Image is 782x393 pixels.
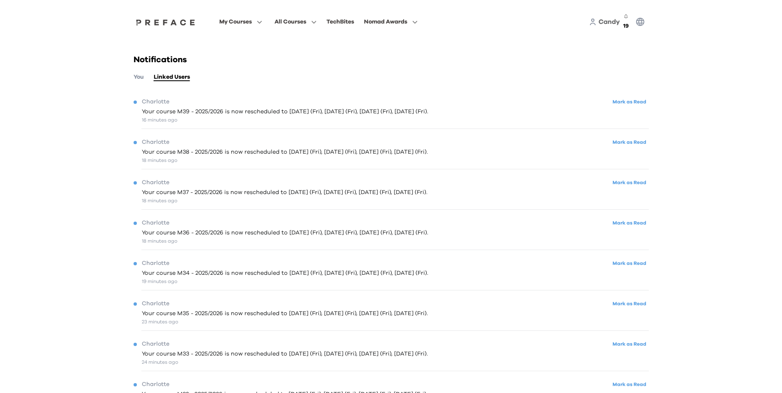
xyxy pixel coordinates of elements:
[620,10,632,34] button: 19
[610,177,649,188] button: Mark as Read
[275,17,306,27] span: All Courses
[142,358,428,366] div: 24 minutes ago
[623,23,629,29] span: 19
[142,237,428,245] div: 18 minutes ago
[142,259,169,268] span: Charlotte
[272,16,319,27] button: All Courses
[142,157,428,164] div: 18 minutes ago
[142,340,169,349] span: Charlotte
[142,178,169,187] span: Charlotte
[142,219,169,227] span: Charlotte
[610,339,649,350] button: Mark as Read
[364,17,407,27] span: Nomad Awards
[610,379,649,390] button: Mark as Read
[142,278,428,285] div: 19 minutes ago
[610,137,649,148] button: Mark as Read
[142,197,427,204] div: 18 minutes ago
[142,269,428,278] span: Your course M34 - 2025/2026 is now rescheduled to [DATE] (Fri), [DATE] (Fri), [DATE] (Fri), [DATE...
[142,148,428,157] span: Your course M38 - 2025/2026 is now rescheduled to [DATE] (Fri), [DATE] (Fri), [DATE] (Fri), [DATE...
[134,19,197,25] a: Preface Logo
[154,73,190,82] button: Linked Users
[219,17,252,27] span: My Courses
[142,116,428,124] div: 16 minutes ago
[599,19,620,25] span: Candy
[142,188,427,197] span: Your course M37 - 2025/2026 is now rescheduled to [DATE] (Fri), [DATE] (Fri), [DATE] (Fri), [DATE...
[326,17,354,27] div: TechBites
[142,309,428,318] span: Your course M35 - 2025/2026 is now rescheduled to [DATE] (Fri), [DATE] (Fri), [DATE] (Fri), [DATE...
[134,73,144,82] button: You
[142,138,169,147] span: Charlotte
[142,350,428,358] span: Your course M33 - 2025/2026 is now rescheduled to [DATE] (Fri), [DATE] (Fri), [DATE] (Fri), [DATE...
[217,16,265,27] button: My Courses
[142,108,428,116] span: Your course M39 - 2025/2026 is now rescheduled to [DATE] (Fri), [DATE] (Fri), [DATE] (Fri), [DATE...
[134,19,197,26] img: Preface Logo
[142,299,169,308] span: Charlotte
[610,258,649,269] button: Mark as Read
[142,229,428,237] span: Your course M36 - 2025/2026 is now rescheduled to [DATE] (Fri), [DATE] (Fri), [DATE] (Fri), [DATE...
[134,56,187,64] span: Notifications
[610,218,649,229] button: Mark as Read
[142,98,169,106] span: Charlotte
[610,298,649,309] button: Mark as Read
[142,318,428,325] div: 23 minutes ago
[610,96,649,108] button: Mark as Read
[599,17,620,27] a: Candy
[142,380,169,389] span: Charlotte
[362,16,420,27] button: Nomad Awards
